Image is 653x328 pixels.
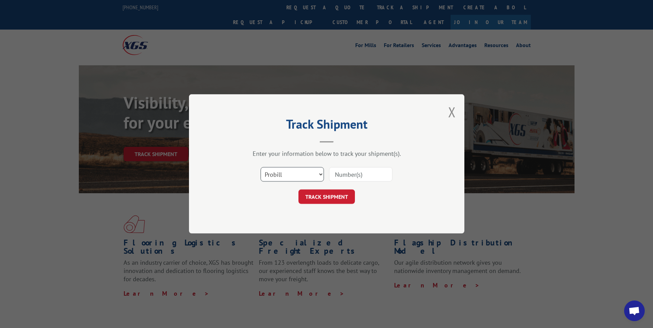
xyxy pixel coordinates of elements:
[448,103,456,121] button: Close modal
[223,119,430,132] h2: Track Shipment
[223,150,430,158] div: Enter your information below to track your shipment(s).
[298,190,355,204] button: TRACK SHIPMENT
[329,167,392,182] input: Number(s)
[624,300,645,321] div: Open chat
